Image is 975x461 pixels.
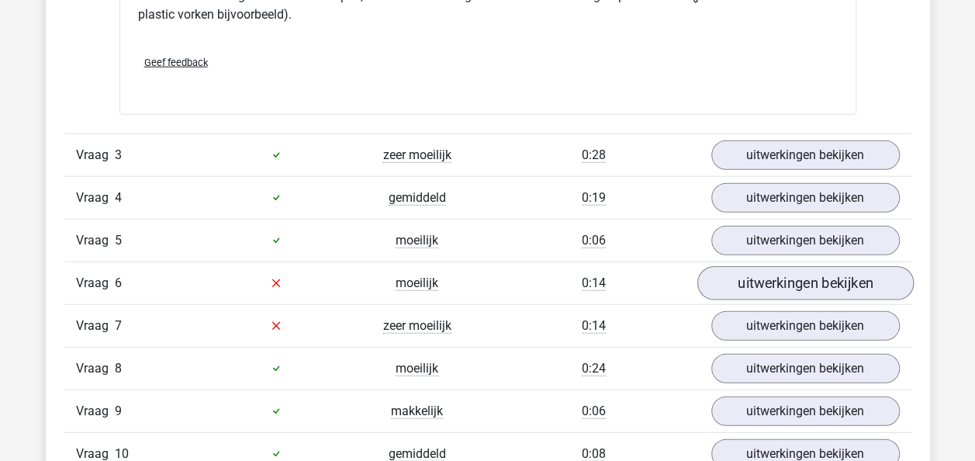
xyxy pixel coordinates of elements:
[115,147,122,162] span: 3
[711,226,900,255] a: uitwerkingen bekijken
[76,359,115,378] span: Vraag
[697,266,913,300] a: uitwerkingen bekijken
[76,189,115,207] span: Vraag
[396,276,438,291] span: moeilijk
[115,318,122,333] span: 7
[115,446,129,461] span: 10
[383,147,451,163] span: zeer moeilijk
[76,274,115,293] span: Vraag
[711,140,900,170] a: uitwerkingen bekijken
[115,276,122,290] span: 6
[396,233,438,248] span: moeilijk
[711,311,900,341] a: uitwerkingen bekijken
[391,404,443,419] span: makkelijk
[115,233,122,248] span: 5
[582,190,606,206] span: 0:19
[144,57,208,68] span: Geef feedback
[582,361,606,376] span: 0:24
[389,190,446,206] span: gemiddeld
[115,404,122,418] span: 9
[76,317,115,335] span: Vraag
[115,361,122,376] span: 8
[383,318,451,334] span: zeer moeilijk
[396,361,438,376] span: moeilijk
[115,190,122,205] span: 4
[76,231,115,250] span: Vraag
[711,183,900,213] a: uitwerkingen bekijken
[582,147,606,163] span: 0:28
[76,402,115,421] span: Vraag
[711,354,900,383] a: uitwerkingen bekijken
[76,146,115,165] span: Vraag
[711,397,900,426] a: uitwerkingen bekijken
[582,318,606,334] span: 0:14
[582,233,606,248] span: 0:06
[582,276,606,291] span: 0:14
[582,404,606,419] span: 0:06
